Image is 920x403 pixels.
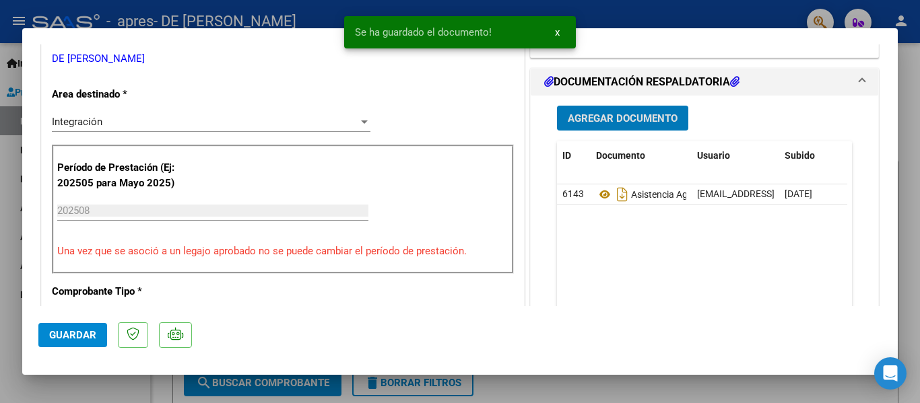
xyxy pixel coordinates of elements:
p: Comprobante Tipo * [52,284,191,299]
button: Guardar [38,323,107,347]
span: ID [562,150,571,161]
datatable-header-cell: Usuario [692,141,779,170]
span: Subido [785,150,815,161]
span: Usuario [697,150,730,161]
datatable-header-cell: ID [557,141,591,170]
mat-expansion-panel-header: DOCUMENTACIÓN RESPALDATORIA [531,69,878,96]
p: DE [PERSON_NAME] [52,51,514,67]
p: Período de Prestación (Ej: 202505 para Mayo 2025) [57,160,193,190]
h1: DOCUMENTACIÓN RESPALDATORIA [544,74,740,90]
span: Guardar [49,329,96,341]
span: [DATE] [785,188,812,199]
datatable-header-cell: Subido [779,141,847,170]
button: Agregar Documento [557,106,688,131]
datatable-header-cell: Acción [847,141,914,170]
button: x [544,20,570,44]
datatable-header-cell: Documento [591,141,692,170]
i: Descargar documento [614,184,631,205]
span: Integración [52,116,102,128]
span: Documento [596,150,645,161]
p: Una vez que se asoció a un legajo aprobado no se puede cambiar el período de prestación. [57,244,508,259]
span: Asistencia Agosto 2025 [596,189,730,200]
div: DOCUMENTACIÓN RESPALDATORIA [531,96,878,375]
span: Se ha guardado el documento! [355,26,492,39]
span: 6143 [562,188,584,199]
span: x [555,26,560,38]
p: Area destinado * [52,87,191,102]
div: Open Intercom Messenger [874,357,907,390]
span: Agregar Documento [568,112,678,124]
